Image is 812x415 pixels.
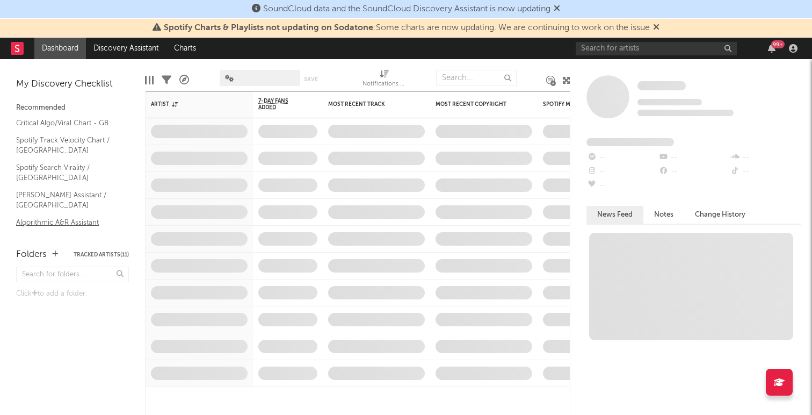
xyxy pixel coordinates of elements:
span: Tracking Since: [DATE] [637,99,702,105]
button: Notes [643,206,684,224]
input: Search for folders... [16,267,129,282]
a: Charts [166,38,204,59]
div: -- [586,164,658,178]
button: Change History [684,206,756,224]
span: Spotify Charts & Playlists not updating on Sodatone [164,24,373,32]
div: Notifications (Artist) [363,65,405,96]
a: Dashboard [34,38,86,59]
div: My Discovery Checklist [16,78,129,91]
div: -- [586,178,658,192]
a: Spotify Track Velocity Chart / [GEOGRAPHIC_DATA] [16,134,118,156]
span: Fans Added by Platform [586,138,674,146]
span: Dismiss [554,5,560,13]
button: Tracked Artists(11) [74,252,129,257]
div: -- [658,164,729,178]
button: 99+ [768,44,775,53]
div: Recommended [16,102,129,115]
a: [PERSON_NAME] Assistant / [GEOGRAPHIC_DATA] [16,189,118,211]
a: Critical Algo/Viral Chart - GB [16,117,118,129]
span: SoundCloud data and the SoundCloud Discovery Assistant is now updating [263,5,550,13]
div: -- [586,151,658,164]
div: -- [658,151,729,164]
div: -- [730,164,801,178]
div: Artist [151,101,231,108]
a: Discovery Assistant [86,38,166,59]
a: Algorithmic A&R Assistant ([GEOGRAPHIC_DATA]) [16,217,118,239]
span: : Some charts are now updating. We are continuing to work on the issue [164,24,650,32]
div: -- [730,151,801,164]
div: Spotify Monthly Listeners [543,101,624,108]
div: Filters [162,65,171,96]
input: Search... [436,70,517,86]
input: Search for artists [576,42,737,55]
div: Folders [16,248,47,261]
button: News Feed [586,206,643,224]
div: 99 + [771,40,785,48]
button: Save [304,76,318,82]
div: Notifications (Artist) [363,78,405,91]
div: A&R Pipeline [179,65,189,96]
a: Some Artist [637,81,686,91]
div: Click to add a folder. [16,288,129,300]
span: Dismiss [653,24,659,32]
span: 7-Day Fans Added [258,98,301,111]
div: Most Recent Track [328,101,409,108]
span: Some Artist [637,81,686,90]
span: 0 fans last week [637,110,734,116]
a: Spotify Search Virality / [GEOGRAPHIC_DATA] [16,162,118,184]
div: Most Recent Copyright [436,101,516,108]
div: Edit Columns [145,65,154,96]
